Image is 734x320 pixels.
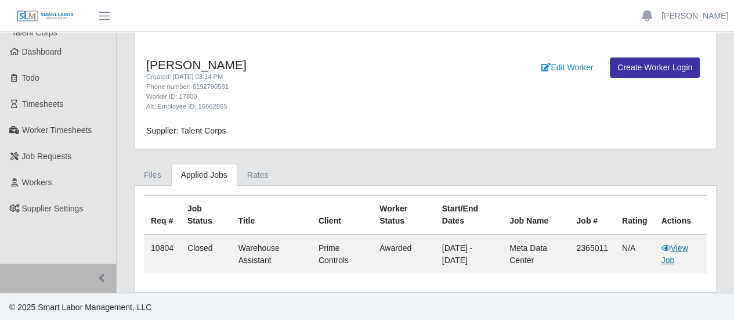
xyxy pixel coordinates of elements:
a: Files [134,164,171,186]
div: Created: [DATE] 03:14 PM [146,72,465,82]
span: Talent Corps [12,28,57,37]
img: SLM Logo [16,10,74,23]
td: N/A [615,235,655,274]
h4: [PERSON_NAME] [146,57,465,72]
td: awarded [373,235,435,274]
th: Job Status [180,196,232,235]
td: Meta Data Center [502,235,569,274]
span: Todo [22,73,39,82]
span: Timesheets [22,99,64,109]
th: Title [232,196,312,235]
th: Actions [654,196,707,235]
th: Start/End Dates [435,196,502,235]
span: Supplier Settings [22,204,84,213]
a: Rates [237,164,279,186]
div: Alt. Employee ID: 16862865 [146,102,465,112]
th: Worker Status [373,196,435,235]
th: Job # [569,196,615,235]
td: Closed [180,235,232,274]
td: [DATE] - [DATE] [435,235,502,274]
th: Rating [615,196,655,235]
span: Workers [22,178,52,187]
a: Edit Worker [534,57,601,78]
a: Applied Jobs [171,164,237,186]
div: Phone number: 6192790581 [146,82,465,92]
td: 2365011 [569,235,615,274]
th: Job Name [502,196,569,235]
span: Dashboard [22,47,62,56]
td: Warehouse Assistant [232,235,312,274]
a: View Job [661,243,688,265]
th: Req # [144,196,180,235]
div: Worker ID: 17800 [146,92,465,102]
span: © 2025 Smart Labor Management, LLC [9,303,151,312]
a: Create Worker Login [610,57,700,78]
td: Prime Controls [312,235,373,274]
span: Supplier: Talent Corps [146,126,226,135]
td: 10804 [144,235,180,274]
span: Job Requests [22,152,72,161]
th: Client [312,196,373,235]
span: Worker Timesheets [22,125,92,135]
a: [PERSON_NAME] [661,10,728,22]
